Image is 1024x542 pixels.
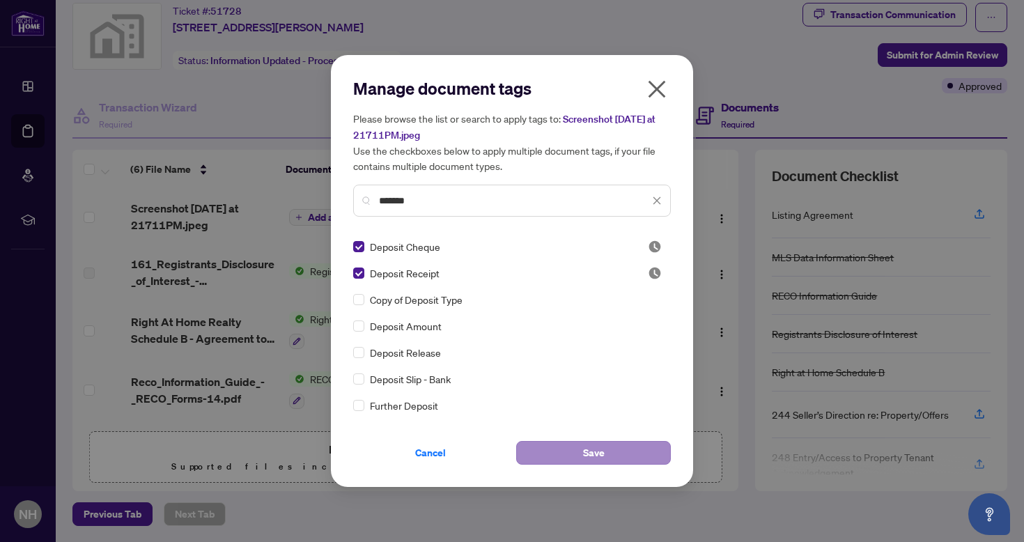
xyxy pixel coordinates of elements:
[353,441,508,465] button: Cancel
[370,239,440,254] span: Deposit Cheque
[370,345,441,360] span: Deposit Release
[516,441,671,465] button: Save
[648,240,662,254] span: Pending Review
[370,371,451,387] span: Deposit Slip - Bank
[583,442,605,464] span: Save
[652,196,662,206] span: close
[353,111,671,173] h5: Please browse the list or search to apply tags to: Use the checkboxes below to apply multiple doc...
[646,78,668,100] span: close
[415,442,446,464] span: Cancel
[968,493,1010,535] button: Open asap
[370,265,440,281] span: Deposit Receipt
[648,266,662,280] span: Pending Review
[648,266,662,280] img: status
[353,77,671,100] h2: Manage document tags
[370,318,442,334] span: Deposit Amount
[370,292,463,307] span: Copy of Deposit Type
[370,398,438,413] span: Further Deposit
[648,240,662,254] img: status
